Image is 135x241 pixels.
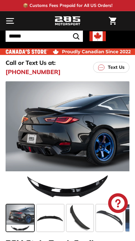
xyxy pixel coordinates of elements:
a: Text Us [93,62,129,73]
a: Cart [106,12,120,30]
img: Logo_285_Motorsport_areodynamics_components [54,15,81,27]
a: [PHONE_NUMBER] [6,67,61,76]
p: 📦 Customs Fees Prepaid for All US Orders! [23,2,112,9]
input: Search [6,31,83,42]
p: Text Us [108,64,125,71]
inbox-online-store-chat: Shopify online store chat [106,193,130,215]
p: Call or Text Us at: [6,58,56,67]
